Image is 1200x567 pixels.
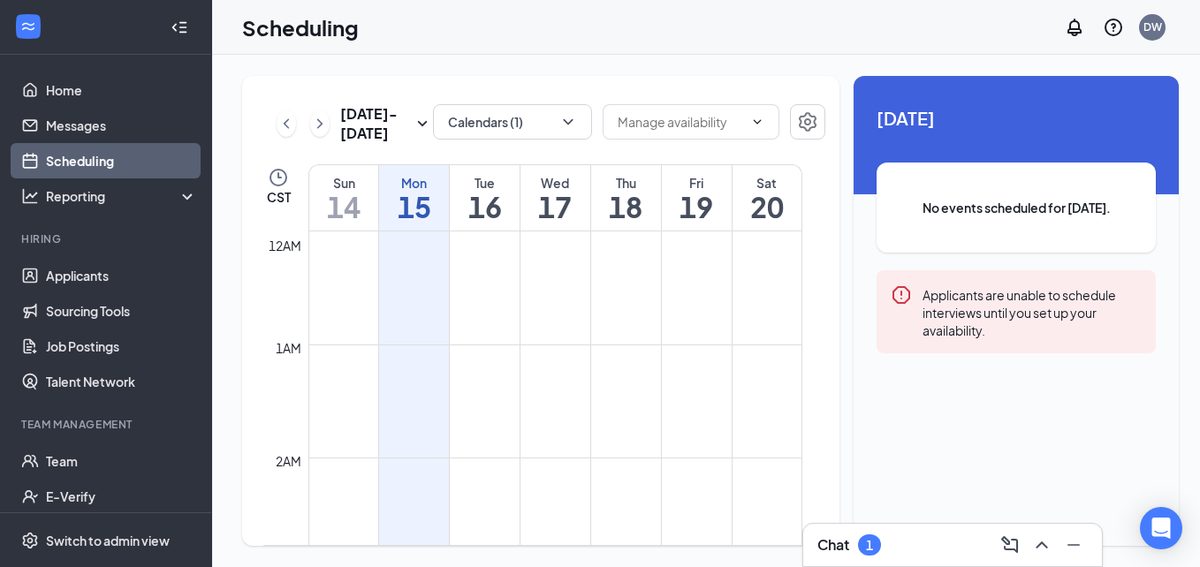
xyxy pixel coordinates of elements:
[662,192,732,222] h1: 19
[591,174,661,192] div: Thu
[1064,17,1085,38] svg: Notifications
[923,284,1142,339] div: Applicants are unable to schedule interviews until you set up your availability.
[242,12,359,42] h1: Scheduling
[46,258,197,293] a: Applicants
[46,108,197,143] a: Messages
[866,538,873,553] div: 1
[46,72,197,108] a: Home
[877,104,1156,132] span: [DATE]
[750,115,764,129] svg: ChevronDown
[790,104,825,143] a: Settings
[46,479,197,514] a: E-Verify
[21,532,39,549] svg: Settings
[1059,531,1088,559] button: Minimize
[797,111,818,132] svg: Settings
[309,165,378,231] a: September 14, 2025
[817,535,849,555] h3: Chat
[379,174,449,192] div: Mon
[733,165,801,231] a: September 20, 2025
[891,284,912,306] svg: Error
[21,231,194,246] div: Hiring
[309,192,378,222] h1: 14
[412,113,433,134] svg: SmallChevronDown
[379,165,449,231] a: September 15, 2025
[272,451,305,471] div: 2am
[559,113,577,131] svg: ChevronDown
[277,110,296,137] button: ChevronLeft
[996,531,1024,559] button: ComposeMessage
[46,187,198,205] div: Reporting
[1031,534,1052,556] svg: ChevronUp
[1063,534,1084,556] svg: Minimize
[268,167,289,188] svg: Clock
[591,165,661,231] a: September 18, 2025
[520,192,590,222] h1: 17
[733,174,801,192] div: Sat
[46,364,197,399] a: Talent Network
[1143,19,1162,34] div: DW
[46,329,197,364] a: Job Postings
[1028,531,1056,559] button: ChevronUp
[310,110,330,137] button: ChevronRight
[46,532,170,549] div: Switch to admin view
[267,188,291,206] span: CST
[733,192,801,222] h1: 20
[379,192,449,222] h1: 15
[19,18,37,35] svg: WorkstreamLogo
[46,293,197,329] a: Sourcing Tools
[662,165,732,231] a: September 19, 2025
[21,187,39,205] svg: Analysis
[450,192,520,222] h1: 16
[450,174,520,192] div: Tue
[433,104,592,140] button: Calendars (1)ChevronDown
[46,443,197,479] a: Team
[311,113,329,134] svg: ChevronRight
[1140,507,1182,549] div: Open Intercom Messenger
[999,534,1021,556] svg: ComposeMessage
[790,104,825,140] button: Settings
[618,112,743,132] input: Manage availability
[309,174,378,192] div: Sun
[277,113,295,134] svg: ChevronLeft
[340,104,412,143] h3: [DATE] - [DATE]
[520,165,590,231] a: September 17, 2025
[450,165,520,231] a: September 16, 2025
[662,174,732,192] div: Fri
[171,19,188,36] svg: Collapse
[520,174,590,192] div: Wed
[46,143,197,178] a: Scheduling
[1103,17,1124,38] svg: QuestionInfo
[265,236,305,255] div: 12am
[912,198,1120,217] span: No events scheduled for [DATE].
[272,338,305,358] div: 1am
[591,192,661,222] h1: 18
[21,417,194,432] div: Team Management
